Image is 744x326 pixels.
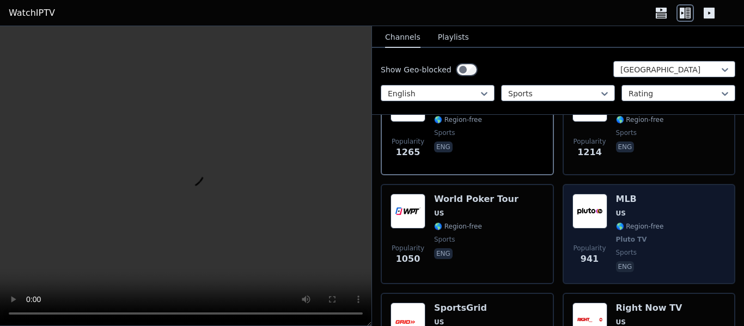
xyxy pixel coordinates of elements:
[396,253,420,266] span: 1050
[434,235,455,244] span: sports
[434,209,444,218] span: US
[392,244,424,253] span: Popularity
[434,115,482,124] span: 🌎 Region-free
[434,248,453,259] p: eng
[385,27,420,48] button: Channels
[438,27,469,48] button: Playlists
[616,261,635,272] p: eng
[616,115,664,124] span: 🌎 Region-free
[392,137,424,146] span: Popularity
[573,137,606,146] span: Popularity
[434,142,453,152] p: eng
[616,248,637,257] span: sports
[616,128,637,137] span: sports
[434,128,455,137] span: sports
[573,244,606,253] span: Popularity
[434,222,482,231] span: 🌎 Region-free
[9,7,55,20] a: WatchIPTV
[616,209,626,218] span: US
[391,194,425,229] img: World Poker Tour
[396,146,420,159] span: 1265
[572,194,607,229] img: MLB
[616,142,635,152] p: eng
[616,222,664,231] span: 🌎 Region-free
[434,303,487,313] h6: SportsGrid
[381,64,452,75] label: Show Geo-blocked
[577,146,602,159] span: 1214
[616,303,689,313] h6: Right Now TV
[434,194,519,205] h6: World Poker Tour
[616,235,647,244] span: Pluto TV
[616,194,664,205] h6: MLB
[581,253,599,266] span: 941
